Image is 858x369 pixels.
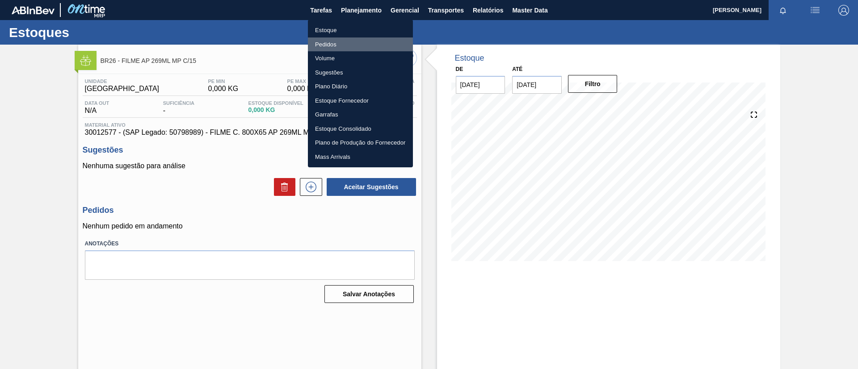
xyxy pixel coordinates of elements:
a: Estoque Consolidado [308,122,413,136]
a: Estoque Fornecedor [308,94,413,108]
a: Sugestões [308,66,413,80]
a: Volume [308,51,413,66]
a: Estoque [308,23,413,37]
a: Plano Diário [308,79,413,94]
a: Plano de Produção do Fornecedor [308,136,413,150]
a: Mass Arrivals [308,150,413,164]
a: Garrafas [308,108,413,122]
a: Pedidos [308,37,413,52]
